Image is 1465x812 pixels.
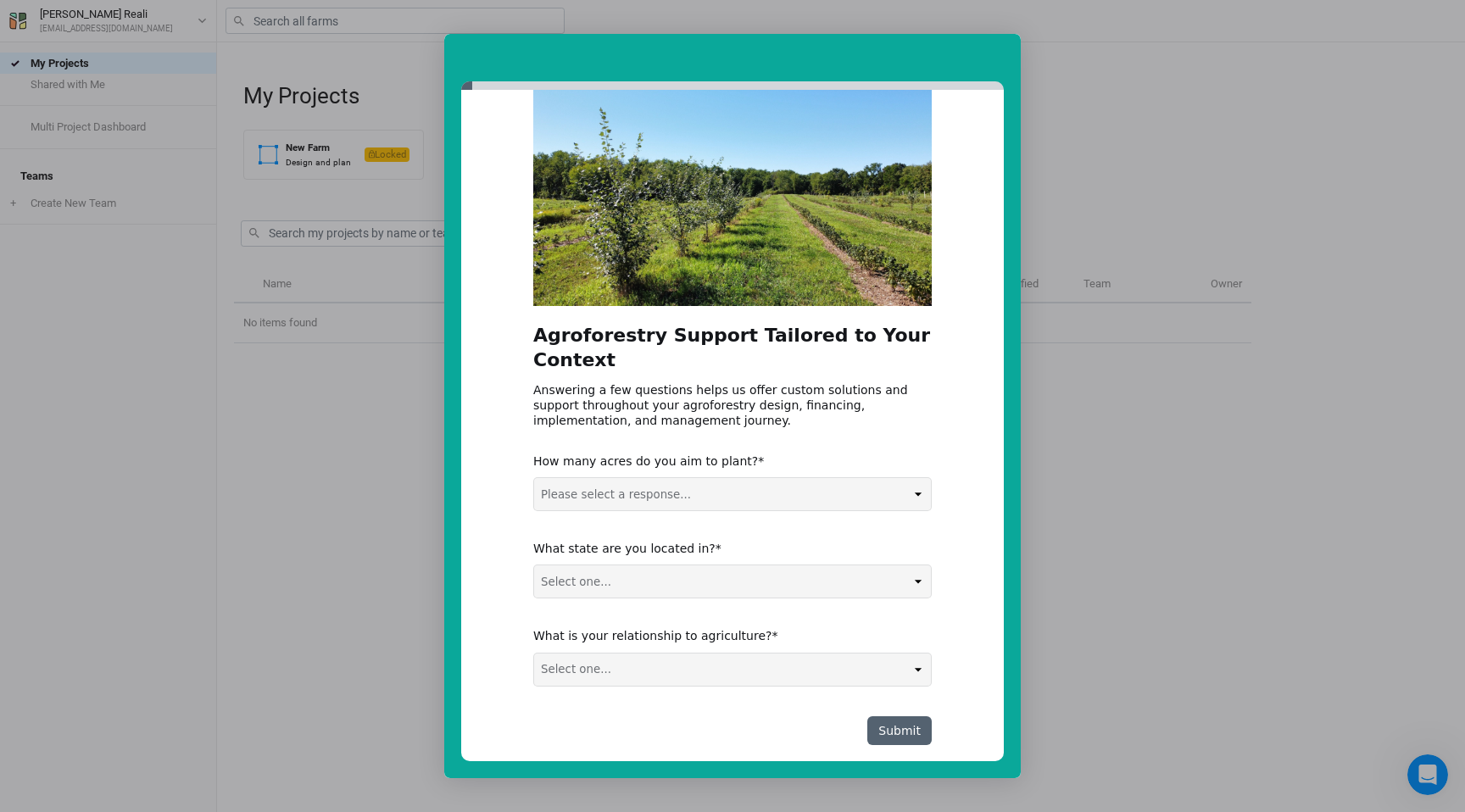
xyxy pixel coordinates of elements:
div: Answering a few questions helps us offer custom solutions and support throughout your agroforestr... [533,382,932,429]
div: What is your relationship to agriculture? [533,628,906,643]
div: What state are you located in? [533,541,906,556]
select: Please select a response... [534,478,931,510]
select: Select one... [534,565,931,598]
button: Submit [867,716,932,745]
select: Select one... [534,653,931,686]
h2: Agroforestry Support Tailored to Your Context [533,323,932,381]
div: How many acres do you aim to plant? [533,453,906,469]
